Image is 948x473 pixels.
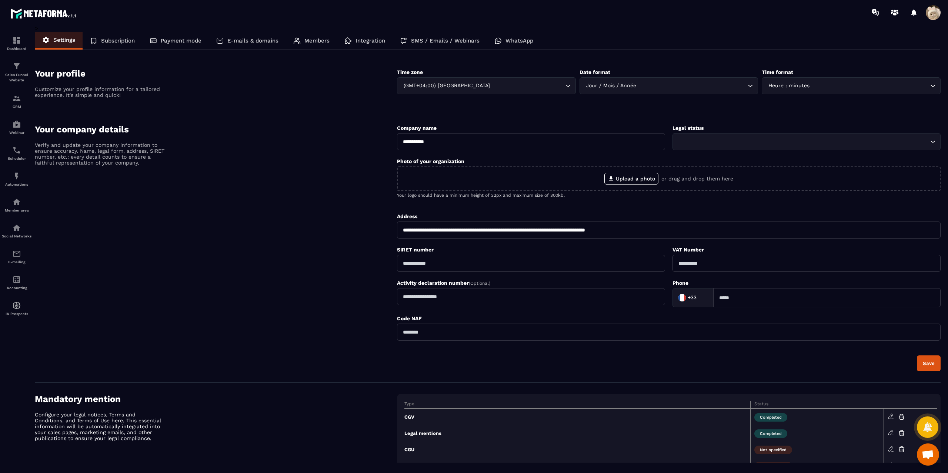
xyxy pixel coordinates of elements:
img: social-network [12,223,21,232]
td: Legal mentions [404,425,750,441]
a: formationformationCRM [2,88,31,114]
p: CRM [2,105,31,109]
p: Verify and update your company information to ensure accuracy. Name, legal form, address, SIRET n... [35,142,164,166]
label: Upload a photo [604,173,658,185]
input: Search for option [811,82,928,90]
p: Customize your profile information for a tailored experience. It's simple and quick! [35,86,164,98]
p: Social Networks [2,234,31,238]
p: IA Prospects [2,312,31,316]
label: Time zone [397,69,423,75]
h4: Mandatory mention [35,394,397,404]
input: Search for option [491,82,564,90]
img: accountant [12,275,21,284]
th: Status [751,401,884,409]
span: Not specified [754,446,792,454]
a: automationsautomationsAutomations [2,166,31,192]
p: SMS / Emails / Webinars [411,37,480,44]
img: automations [12,120,21,129]
img: formation [12,94,21,103]
img: formation [12,36,21,45]
a: formationformationSales Funnel Website [2,56,31,88]
img: Country Flag [675,290,690,305]
div: Open chat [917,443,939,466]
label: VAT Number [672,247,704,253]
button: Save [917,355,941,371]
a: social-networksocial-networkSocial Networks [2,218,31,244]
p: Accounting [2,286,31,290]
div: Search for option [672,133,941,150]
td: CGV [404,409,750,425]
p: Automations [2,182,31,186]
div: Search for option [580,77,758,94]
p: Payment mode [161,37,201,44]
span: (GMT+04:00) [GEOGRAPHIC_DATA] [402,82,491,90]
p: Member area [2,208,31,212]
img: email [12,249,21,258]
a: automationsautomationsWebinar [2,114,31,140]
span: Completed [754,413,787,422]
input: Search for option [638,82,746,90]
label: Company name [397,125,437,131]
p: E-mails & domains [227,37,278,44]
a: emailemailE-mailing [2,244,31,270]
input: Search for option [698,292,705,303]
div: Search for option [762,77,941,94]
a: automationsautomationsMember area [2,192,31,218]
span: Heure : minutes [767,82,811,90]
a: formationformationDashboard [2,30,31,56]
p: Subscription [101,37,135,44]
p: WhatsApp [505,37,533,44]
p: Dashboard [2,47,31,51]
label: Phone [672,280,688,286]
span: +33 [688,294,697,301]
p: Integration [355,37,385,44]
p: E-mailing [2,260,31,264]
img: automations [12,197,21,206]
label: SIRET number [397,247,434,253]
img: logo [10,7,77,20]
span: Completed [754,429,787,438]
p: Settings [53,37,75,43]
input: Search for option [677,138,928,146]
img: formation [12,62,21,71]
span: (Optional) [469,281,490,286]
th: Type [404,401,750,409]
div: Save [923,361,935,366]
img: automations [12,172,21,180]
p: Sales Funnel Website [2,72,31,83]
a: schedulerschedulerScheduler [2,140,31,166]
a: accountantaccountantAccounting [2,270,31,295]
div: Search for option [397,77,576,94]
label: Time format [762,69,793,75]
label: Address [397,213,417,219]
p: Webinar [2,131,31,135]
p: Configure your legal notices, Terms and Conditions, and Terms of Use here. This essential informa... [35,412,164,441]
label: Activity declaration number [397,280,490,286]
label: Legal status [672,125,704,131]
label: Date format [580,69,610,75]
img: scheduler [12,146,21,155]
label: Photo of your organization [397,158,464,164]
label: Code NAF [397,315,422,321]
p: Scheduler [2,156,31,161]
p: Members [304,37,330,44]
td: CGU [404,441,750,457]
img: automations [12,301,21,310]
p: Your logo should have a minimum height of 32px and maximum size of 300kb. [397,193,941,198]
div: Search for option [672,288,713,307]
span: Not specified [754,462,792,470]
h4: Your profile [35,68,397,79]
span: Jour / Mois / Année [584,82,638,90]
p: or drag and drop them here [661,176,733,182]
h4: Your company details [35,124,397,135]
